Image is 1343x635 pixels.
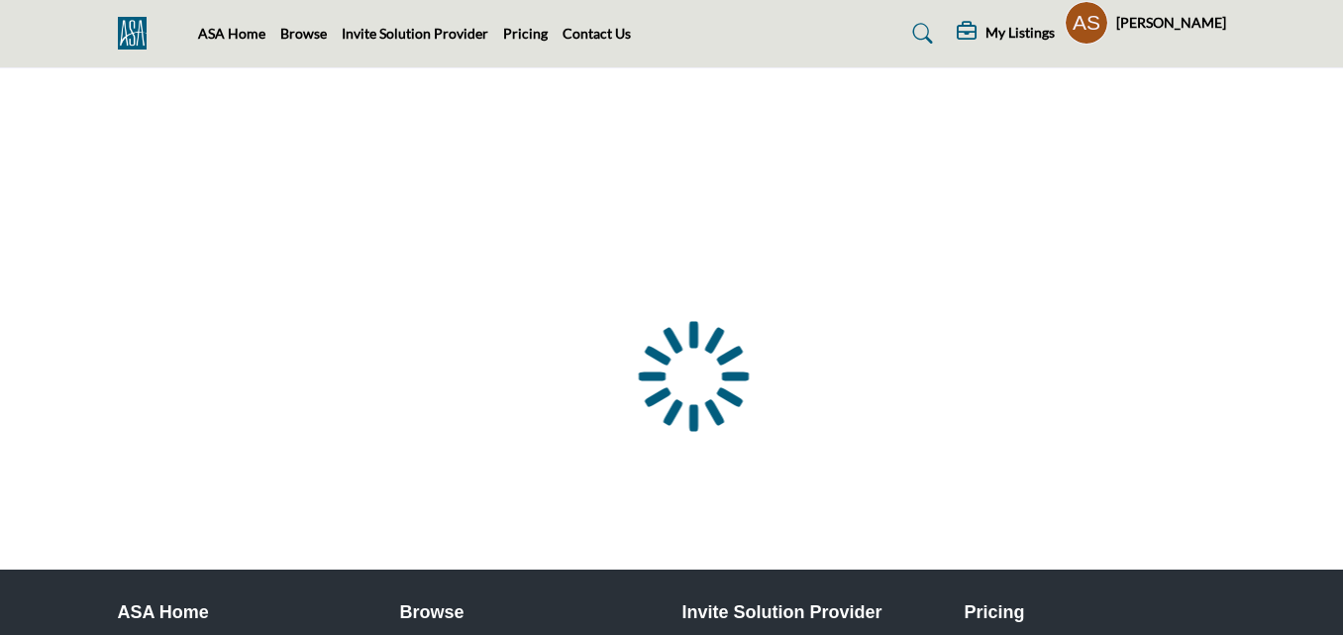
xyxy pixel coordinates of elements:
[682,599,944,626] a: Invite Solution Provider
[503,25,548,42] a: Pricing
[280,25,327,42] a: Browse
[1116,13,1226,33] h5: [PERSON_NAME]
[342,25,488,42] a: Invite Solution Provider
[957,22,1055,46] div: My Listings
[965,599,1226,626] a: Pricing
[118,599,379,626] a: ASA Home
[1065,1,1108,45] button: Show hide supplier dropdown
[198,25,265,42] a: ASA Home
[118,17,156,50] img: Site Logo
[985,24,1055,42] h5: My Listings
[893,18,946,50] a: Search
[400,599,662,626] a: Browse
[563,25,631,42] a: Contact Us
